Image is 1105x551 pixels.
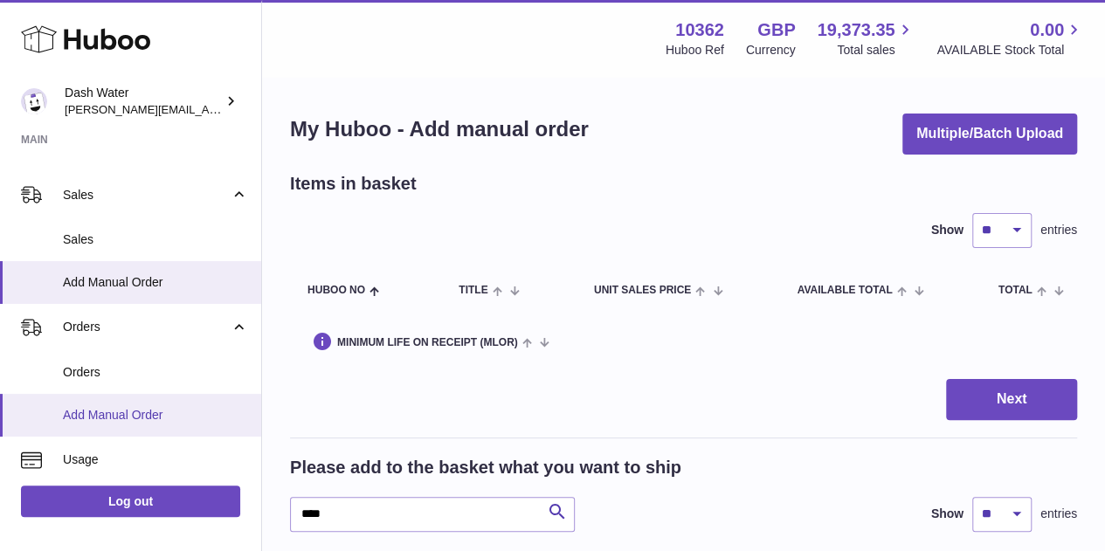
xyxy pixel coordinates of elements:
[337,337,518,348] span: Minimum Life On Receipt (MLOR)
[63,187,230,203] span: Sales
[946,379,1077,420] button: Next
[63,407,248,424] span: Add Manual Order
[65,102,350,116] span: [PERSON_NAME][EMAIL_ADDRESS][DOMAIN_NAME]
[290,172,417,196] h2: Items in basket
[65,85,222,118] div: Dash Water
[459,285,487,296] span: Title
[63,231,248,248] span: Sales
[936,42,1084,59] span: AVAILABLE Stock Total
[817,18,894,42] span: 19,373.35
[675,18,724,42] strong: 10362
[902,114,1077,155] button: Multiple/Batch Upload
[307,285,365,296] span: Huboo no
[21,486,240,517] a: Log out
[290,115,589,143] h1: My Huboo - Add manual order
[797,285,892,296] span: AVAILABLE Total
[63,364,248,381] span: Orders
[931,222,963,238] label: Show
[21,88,47,114] img: james@dash-water.com
[1040,506,1077,522] span: entries
[936,18,1084,59] a: 0.00 AVAILABLE Stock Total
[63,319,230,335] span: Orders
[63,274,248,291] span: Add Manual Order
[746,42,796,59] div: Currency
[998,285,1032,296] span: Total
[837,42,915,59] span: Total sales
[817,18,915,59] a: 19,373.35 Total sales
[1030,18,1064,42] span: 0.00
[1040,222,1077,238] span: entries
[666,42,724,59] div: Huboo Ref
[290,456,681,479] h2: Please add to the basket what you want to ship
[931,506,963,522] label: Show
[63,451,248,468] span: Usage
[594,285,691,296] span: Unit Sales Price
[757,18,795,42] strong: GBP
